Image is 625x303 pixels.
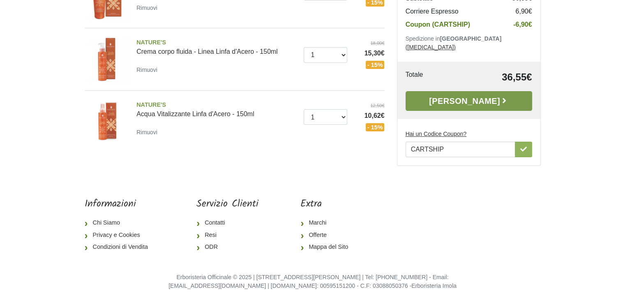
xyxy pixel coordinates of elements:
[196,217,258,229] a: Contatti
[136,67,157,73] small: Rimuovi
[85,229,155,241] a: Privacy e Cookies
[82,35,131,84] img: Crema corpo fluida - Linea Linfa d'Acero - 150ml
[136,38,298,55] a: NATURE'SCrema corpo fluida - Linea Linfa d'Acero - 150ml
[406,34,532,51] p: Spedizione in
[196,198,258,210] h5: Servizio Clienti
[406,129,467,138] label: Hai un Codice Coupon?
[82,97,131,146] img: Acqua Vitalizzante Linfa d'Acero - 150ml
[499,18,532,31] td: -6,90€
[196,241,258,253] a: ODR
[406,130,467,137] u: Hai un Codice Coupon?
[136,101,298,118] a: NATURE'SAcqua Vitalizzante Linfa d'Acero - 150ml
[136,127,161,137] a: Rimuovi
[411,282,457,289] a: Erboristeria Imola
[440,35,502,41] b: [GEOGRAPHIC_DATA]
[499,5,532,18] td: 6,90€
[366,61,385,69] span: - 15%
[353,102,385,109] del: 12,50€
[136,2,161,13] a: Rimuovi
[85,241,155,253] a: Condizioni di Vendita
[300,217,355,229] a: Marchi
[136,38,298,47] span: NATURE'S
[136,64,161,75] a: Rimuovi
[406,5,499,18] td: Corriere Espresso
[300,198,355,210] h5: Extra
[136,101,298,110] span: NATURE'S
[452,69,532,84] td: 36,55€
[353,48,385,58] span: 15,30€
[353,111,385,121] span: 10,62€
[136,129,157,135] small: Rimuovi
[196,229,258,241] a: Resi
[397,198,540,227] iframe: fb:page Facebook Social Plugin
[85,198,155,210] h5: Informazioni
[366,123,385,131] span: - 15%
[136,5,157,11] small: Rimuovi
[406,69,452,84] td: Totale
[406,91,532,110] a: [PERSON_NAME]
[300,241,355,253] a: Mappa del Sito
[406,18,499,31] td: Coupon (CARTSHIP)
[353,40,385,47] del: 18,00€
[168,274,457,289] small: Erboristeria Officinale © 2025 | [STREET_ADDRESS][PERSON_NAME] | Tel: [PHONE_NUMBER] - Email: [EM...
[85,217,155,229] a: Chi Siamo
[406,141,515,157] input: Hai un Codice Coupon?
[406,44,456,50] a: ([MEDICAL_DATA])
[300,229,355,241] a: Offerte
